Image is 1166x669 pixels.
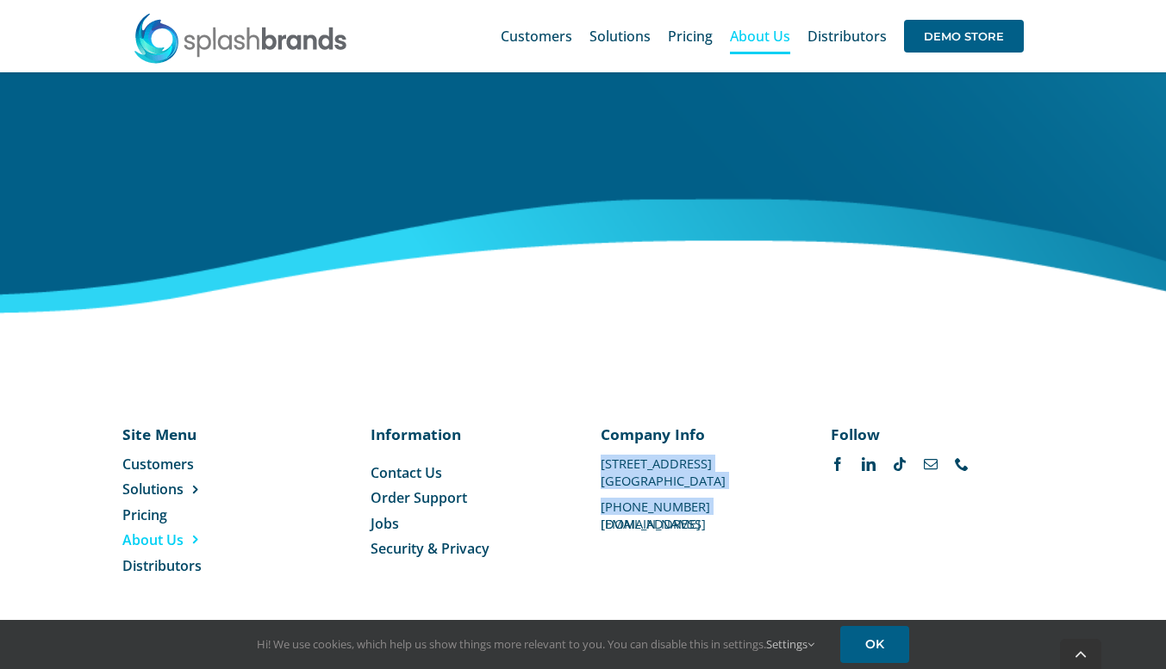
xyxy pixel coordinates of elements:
a: Pricing [122,505,246,524]
span: Pricing [668,29,713,43]
span: Hi! We use cookies, which help us show things more relevant to you. You can disable this in setti... [257,636,814,652]
a: tiktok [893,457,907,471]
a: Solutions [122,480,246,499]
a: Contact Us [371,463,565,482]
p: Site Menu [122,424,246,444]
span: Security & Privacy [371,539,489,558]
p: Company Info [601,424,795,444]
span: Customers [122,455,194,474]
a: Jobs [371,514,565,533]
img: SplashBrands.com Logo [133,12,348,64]
span: Distributors [807,29,887,43]
a: phone [955,457,969,471]
a: Order Support [371,488,565,507]
a: Distributors [122,556,246,575]
span: DEMO STORE [904,20,1024,53]
a: mail [924,457,938,471]
a: DEMO STORE [904,9,1024,64]
span: Jobs [371,514,399,533]
a: Customers [501,9,572,64]
nav: Main Menu Sticky [501,9,1024,64]
nav: Menu [371,463,565,559]
a: Settings [766,636,814,652]
a: Distributors [807,9,887,64]
span: Pricing [122,505,167,524]
span: Contact Us [371,463,442,482]
span: Order Support [371,488,467,507]
a: OK [840,626,909,663]
span: Distributors [122,556,202,575]
span: About Us [730,29,790,43]
a: About Us [122,530,246,549]
span: Solutions [589,29,651,43]
span: About Us [122,530,184,549]
p: Follow [831,424,1026,444]
span: Solutions [122,480,184,499]
nav: Menu [122,455,246,575]
a: Customers [122,455,246,474]
p: Information [371,424,565,444]
a: linkedin [862,457,876,471]
a: Pricing [668,9,713,64]
span: Customers [501,29,572,43]
a: facebook [831,457,845,471]
a: Security & Privacy [371,539,565,558]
